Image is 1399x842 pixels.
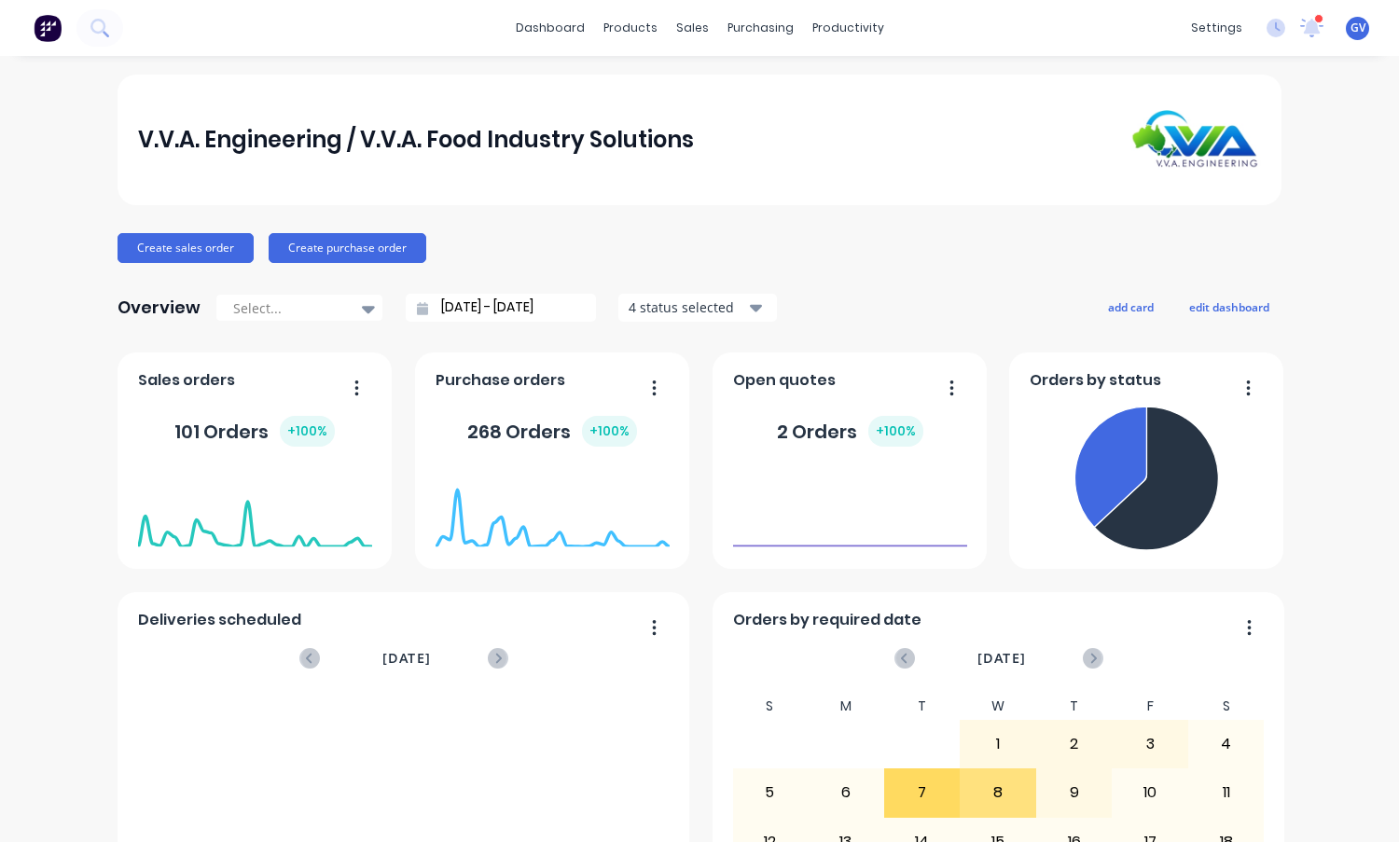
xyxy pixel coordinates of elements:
[594,14,667,42] div: products
[803,14,893,42] div: productivity
[733,609,921,631] span: Orders by required date
[868,416,923,447] div: + 100 %
[582,416,637,447] div: + 100 %
[884,693,961,720] div: T
[34,14,62,42] img: Factory
[1036,693,1113,720] div: T
[382,648,431,669] span: [DATE]
[1188,693,1265,720] div: S
[777,416,923,447] div: 2 Orders
[269,233,426,263] button: Create purchase order
[280,416,335,447] div: + 100 %
[118,233,254,263] button: Create sales order
[506,14,594,42] a: dashboard
[1182,14,1252,42] div: settings
[960,693,1036,720] div: W
[1177,295,1281,319] button: edit dashboard
[1189,721,1264,767] div: 4
[961,769,1035,816] div: 8
[733,369,836,392] span: Open quotes
[808,693,884,720] div: M
[1112,693,1188,720] div: F
[718,14,803,42] div: purchasing
[732,693,809,720] div: S
[618,294,777,322] button: 4 status selected
[1130,110,1261,169] img: V.V.A. Engineering / V.V.A. Food Industry Solutions
[436,369,565,392] span: Purchase orders
[1113,721,1187,767] div: 3
[467,416,637,447] div: 268 Orders
[174,416,335,447] div: 101 Orders
[138,121,694,159] div: V.V.A. Engineering / V.V.A. Food Industry Solutions
[1037,721,1112,767] div: 2
[885,769,960,816] div: 7
[1037,769,1112,816] div: 9
[1351,20,1365,36] span: GV
[1113,769,1187,816] div: 10
[667,14,718,42] div: sales
[629,297,746,317] div: 4 status selected
[138,609,301,631] span: Deliveries scheduled
[1189,769,1264,816] div: 11
[118,289,201,326] div: Overview
[977,648,1026,669] span: [DATE]
[961,721,1035,767] div: 1
[1096,295,1166,319] button: add card
[809,769,883,816] div: 6
[138,369,235,392] span: Sales orders
[733,769,808,816] div: 5
[1030,369,1161,392] span: Orders by status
